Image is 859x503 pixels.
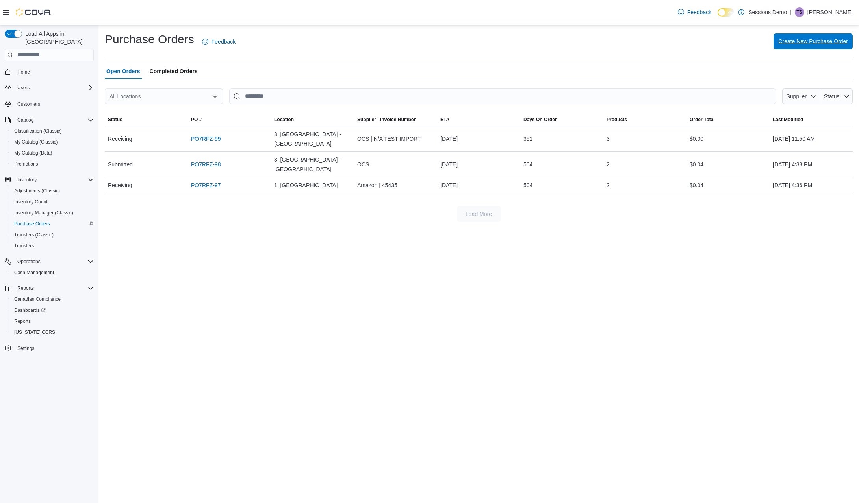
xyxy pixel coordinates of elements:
[14,115,37,125] button: Catalog
[108,181,132,190] span: Receiving
[11,197,94,206] span: Inventory Count
[108,116,122,123] span: Status
[607,160,610,169] span: 2
[2,98,97,109] button: Customers
[14,329,55,335] span: [US_STATE] CCRS
[8,147,97,158] button: My Catalog (Beta)
[2,174,97,185] button: Inventory
[17,177,37,183] span: Inventory
[11,159,41,169] a: Promotions
[790,7,792,17] p: |
[11,219,53,228] a: Purchase Orders
[437,157,520,172] div: [DATE]
[8,240,97,251] button: Transfers
[14,269,54,276] span: Cash Management
[778,37,848,45] span: Create New Purchase Order
[17,85,30,91] span: Users
[354,131,437,147] div: OCS | N/A TEST IMPORT
[686,177,770,193] div: $0.04
[820,88,853,104] button: Status
[17,101,40,107] span: Customers
[11,186,63,195] a: Adjustments (Classic)
[14,128,62,134] span: Classification (Classic)
[105,113,188,126] button: Status
[14,83,94,92] span: Users
[11,230,94,240] span: Transfers (Classic)
[440,116,449,123] span: ETA
[105,31,194,47] h1: Purchase Orders
[11,268,57,277] a: Cash Management
[2,82,97,93] button: Users
[188,113,271,126] button: PO #
[11,295,64,304] a: Canadian Compliance
[354,157,437,172] div: OCS
[2,66,97,77] button: Home
[770,177,853,193] div: [DATE] 4:36 PM
[11,219,94,228] span: Purchase Orders
[150,63,198,79] span: Completed Orders
[8,185,97,196] button: Adjustments (Classic)
[8,196,97,207] button: Inventory Count
[14,284,37,293] button: Reports
[14,188,60,194] span: Adjustments (Classic)
[437,177,520,193] div: [DATE]
[274,116,294,123] div: Location
[748,7,787,17] p: Sessions Demo
[11,328,94,337] span: Washington CCRS
[457,206,501,222] button: Load More
[11,328,58,337] a: [US_STATE] CCRS
[14,210,73,216] span: Inventory Manager (Classic)
[686,113,770,126] button: Order Total
[274,181,338,190] span: 1. [GEOGRAPHIC_DATA]
[108,160,133,169] span: Submitted
[17,117,33,123] span: Catalog
[354,113,437,126] button: Supplier | Invoice Number
[191,116,202,123] span: PO #
[14,161,38,167] span: Promotions
[2,256,97,267] button: Operations
[17,69,30,75] span: Home
[14,307,46,313] span: Dashboards
[686,131,770,147] div: $0.00
[8,136,97,147] button: My Catalog (Classic)
[11,126,94,136] span: Classification (Classic)
[14,150,52,156] span: My Catalog (Beta)
[14,257,94,266] span: Operations
[11,137,61,147] a: My Catalog (Classic)
[14,344,37,353] a: Settings
[14,296,61,302] span: Canadian Compliance
[523,116,557,123] span: Days On Order
[11,317,34,326] a: Reports
[8,229,97,240] button: Transfers (Classic)
[16,8,51,16] img: Cova
[11,306,49,315] a: Dashboards
[796,7,802,17] span: TS
[607,116,627,123] span: Products
[274,129,351,148] span: 3. [GEOGRAPHIC_DATA] - [GEOGRAPHIC_DATA]
[8,218,97,229] button: Purchase Orders
[11,268,94,277] span: Cash Management
[607,181,610,190] span: 2
[437,113,520,126] button: ETA
[14,83,33,92] button: Users
[675,4,714,20] a: Feedback
[11,148,94,158] span: My Catalog (Beta)
[11,241,94,251] span: Transfers
[8,294,97,305] button: Canadian Compliance
[14,139,58,145] span: My Catalog (Classic)
[8,305,97,316] a: Dashboards
[11,317,94,326] span: Reports
[14,257,44,266] button: Operations
[770,157,853,172] div: [DATE] 4:38 PM
[466,210,492,218] span: Load More
[199,34,239,50] a: Feedback
[354,177,437,193] div: Amazon | 45435
[11,148,56,158] a: My Catalog (Beta)
[14,67,94,77] span: Home
[11,208,94,217] span: Inventory Manager (Classic)
[11,295,94,304] span: Canadian Compliance
[523,181,532,190] span: 504
[274,155,351,174] span: 3. [GEOGRAPHIC_DATA] - [GEOGRAPHIC_DATA]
